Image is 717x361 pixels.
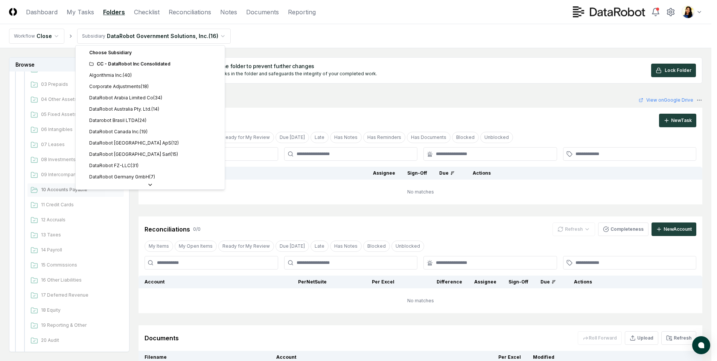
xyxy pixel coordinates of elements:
[141,83,149,90] div: ( 18 )
[89,128,148,135] div: DataRobot Canada Inc.
[89,174,155,180] div: DataRobot Germany GmbH
[138,117,146,124] div: ( 24 )
[149,174,155,180] div: ( 7 )
[170,151,178,158] div: ( 15 )
[89,83,149,90] div: Corporate Adjustments
[171,140,179,146] div: ( 12 )
[77,47,223,58] div: Choose Subsidiary
[89,94,162,101] div: DataRobot Arabia Limited Co
[140,128,148,135] div: ( 19 )
[89,61,220,67] div: CC - DataRobot Inc Consolidated
[89,106,159,113] div: DataRobot Australia Pty. Ltd.
[89,72,132,79] div: Algorithmia Inc.
[89,162,139,169] div: DataRobot FZ-LLC
[153,94,162,101] div: ( 34 )
[89,140,179,146] div: DataRobot [GEOGRAPHIC_DATA] ApS
[89,117,146,124] div: Datarobot Brasil LTDA
[89,151,178,158] div: DataRobot [GEOGRAPHIC_DATA] Sarl
[123,72,132,79] div: ( 40 )
[151,106,159,113] div: ( 14 )
[131,162,139,169] div: ( 31 )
